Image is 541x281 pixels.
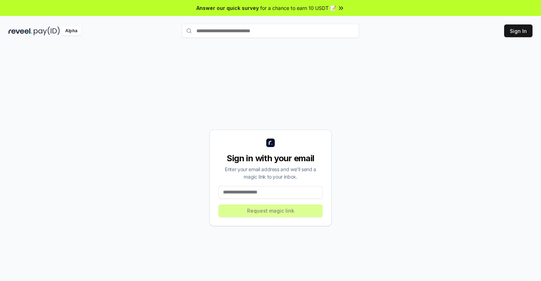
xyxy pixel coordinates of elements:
[260,4,336,12] span: for a chance to earn 10 USDT 📝
[266,139,275,147] img: logo_small
[61,27,81,35] div: Alpha
[9,27,32,35] img: reveel_dark
[196,4,259,12] span: Answer our quick survey
[218,153,323,164] div: Sign in with your email
[34,27,60,35] img: pay_id
[218,165,323,180] div: Enter your email address and we’ll send a magic link to your inbox.
[504,24,532,37] button: Sign In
